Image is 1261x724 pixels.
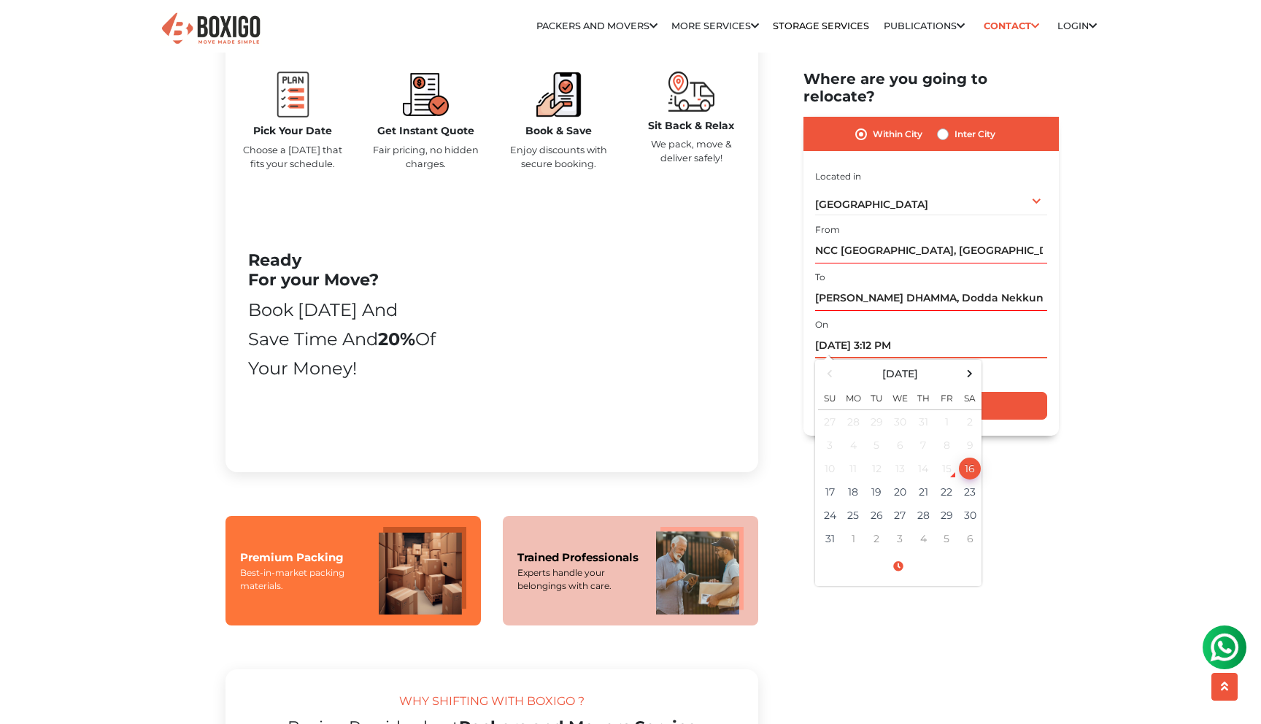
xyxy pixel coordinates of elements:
th: Mo [841,385,865,411]
input: Moving date [815,334,1047,359]
img: boxigo_packers_and_movers_move [668,72,714,112]
label: Inter City [955,126,995,143]
h5: Pick Your Date [237,125,348,137]
button: scroll up [1211,673,1238,701]
h2: Ready For your Move? [248,250,439,290]
p: We pack, move & deliver safely! [636,137,747,165]
p: Choose a [DATE] that fits your schedule. [237,143,348,171]
h5: Book & Save [503,125,614,137]
div: Best-in-market packing materials. [240,566,364,593]
a: Select Time [818,561,979,574]
input: Select Building or Nearest Landmark [815,285,1047,311]
h5: Get Instant Quote [370,125,481,137]
label: From [815,223,840,236]
th: We [888,385,911,411]
img: boxigo_packers_and_movers_plan [270,72,316,118]
b: 20% [378,328,415,350]
a: Packers and Movers [536,20,658,31]
a: Contact [979,15,1044,37]
img: boxigo_packers_and_movers_book [536,72,582,118]
a: Login [1057,20,1097,31]
th: Tu [865,385,888,411]
div: Book [DATE] and Save time and of your money! [248,296,439,383]
label: Located in [815,170,861,183]
a: More services [671,20,759,31]
th: Sa [958,385,982,411]
p: Fair pricing, no hidden charges. [370,143,481,171]
label: Within City [873,126,922,143]
img: Trained Professionals [656,527,744,615]
span: Previous Month [820,364,840,384]
a: Publications [884,20,965,31]
th: Th [911,385,935,411]
input: Select Building or Nearest Landmark [815,238,1047,263]
span: Next Month [960,364,980,384]
label: On [815,319,828,332]
h5: Sit Back & Relax [636,120,747,132]
div: Premium Packing [240,550,364,566]
div: Trained Professionals [517,550,641,566]
img: whatsapp-icon.svg [15,15,44,44]
a: Storage Services [773,20,869,31]
div: WHY SHIFTING WITH BOXIGO ? [249,693,735,717]
div: Experts handle your belongings with care. [517,566,641,593]
th: Select Month [841,363,958,385]
img: Premium Packing [379,527,466,615]
span: [GEOGRAPHIC_DATA] [815,198,928,211]
th: Fr [935,385,958,411]
img: Boxigo [160,11,262,47]
h2: Where are you going to relocate? [803,70,1059,105]
label: To [815,271,825,284]
img: boxigo_packers_and_movers_compare [403,72,449,118]
div: 15 [936,458,957,480]
iframe: YouTube video player [460,208,736,438]
p: Enjoy discounts with secure booking. [503,143,614,171]
th: Su [818,385,841,411]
